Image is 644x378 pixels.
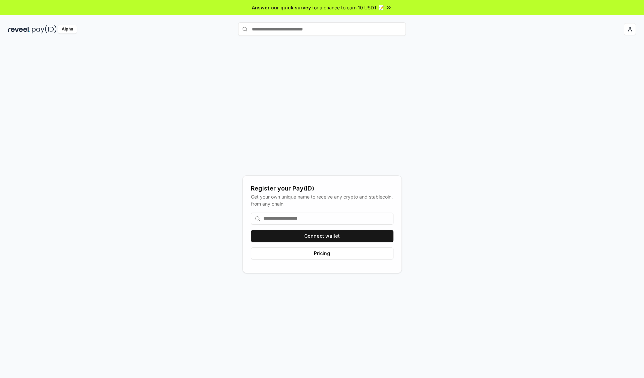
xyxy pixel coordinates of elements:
img: reveel_dark [8,25,31,33]
span: for a chance to earn 10 USDT 📝 [312,4,384,11]
button: Connect wallet [251,230,393,242]
div: Alpha [58,25,77,33]
div: Get your own unique name to receive any crypto and stablecoin, from any chain [251,193,393,207]
span: Answer our quick survey [252,4,311,11]
button: Pricing [251,247,393,259]
div: Register your Pay(ID) [251,184,393,193]
img: pay_id [32,25,57,33]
